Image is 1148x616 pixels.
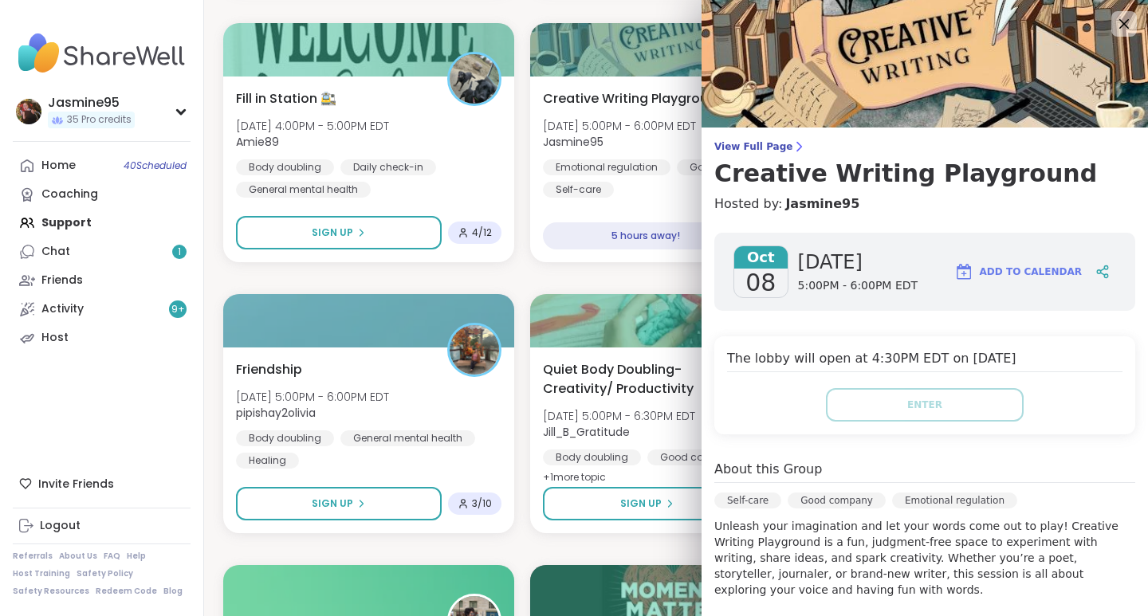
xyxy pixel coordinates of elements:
a: FAQ [104,551,120,562]
a: Coaching [13,180,191,209]
button: Sign Up [236,216,442,249]
h4: About this Group [714,460,822,479]
button: Sign Up [543,487,751,520]
span: [DATE] 5:00PM - 6:00PM EDT [543,118,696,134]
a: Safety Policy [77,568,133,579]
a: Referrals [13,551,53,562]
a: Blog [163,586,183,597]
img: Amie89 [450,54,499,104]
a: Help [127,551,146,562]
span: Fill in Station 🚉 [236,89,336,108]
span: 5:00PM - 6:00PM EDT [798,278,918,294]
div: Good company [677,159,781,175]
div: Healing [236,453,299,469]
div: General mental health [236,182,371,198]
a: Safety Resources [13,586,89,597]
h4: The lobby will open at 4:30PM EDT on [DATE] [727,349,1122,372]
a: Friends [13,266,191,295]
div: Self-care [714,492,781,508]
div: Self-care [543,182,614,198]
div: Emotional regulation [892,492,1017,508]
img: pipishay2olivia [450,325,499,375]
span: Creative Writing Playground [543,89,725,108]
span: 40 Scheduled [124,159,187,172]
b: Amie89 [236,134,279,150]
img: Jasmine95 [16,99,41,124]
a: Host [13,324,191,352]
div: Activity [41,301,84,317]
button: Sign Up [236,487,442,520]
div: Chat [41,244,70,260]
a: Chat1 [13,237,191,266]
div: Home [41,158,76,174]
span: Friendship [236,360,302,379]
a: View Full PageCreative Writing Playground [714,140,1135,188]
img: ShareWell Logomark [954,262,973,281]
a: Activity9+ [13,295,191,324]
div: Body doubling [543,449,641,465]
span: 1 [178,245,181,259]
a: About Us [59,551,97,562]
span: Sign Up [312,496,353,511]
div: Body doubling [236,159,334,175]
div: Good company [788,492,886,508]
a: Redeem Code [96,586,157,597]
span: [DATE] [798,249,918,275]
span: Sign Up [620,496,662,511]
div: Coaching [41,186,98,202]
div: 5 hours away! [543,222,749,249]
span: Enter [907,398,942,412]
span: 9 + [171,303,185,316]
span: 35 Pro credits [67,113,132,127]
button: Enter [826,388,1024,422]
span: [DATE] 5:00PM - 6:00PM EDT [236,389,389,405]
span: View Full Page [714,140,1135,153]
h4: Hosted by: [714,194,1135,214]
a: Logout [13,512,191,540]
span: 08 [745,269,776,297]
span: [DATE] 4:00PM - 5:00PM EDT [236,118,389,134]
a: Jasmine95 [785,194,859,214]
span: 3 / 10 [472,497,492,510]
span: 4 / 12 [472,226,492,239]
a: Home40Scheduled [13,151,191,180]
span: [DATE] 5:00PM - 6:30PM EDT [543,408,695,424]
b: pipishay2olivia [236,405,316,421]
div: Friends [41,273,83,288]
div: Body doubling [236,430,334,446]
span: Add to Calendar [980,265,1082,279]
div: Jasmine95 [48,94,135,112]
div: Good company [647,449,752,465]
span: Quiet Body Doubling- Creativity/ Productivity [543,360,737,398]
span: Sign Up [312,226,353,240]
div: Daily check-in [340,159,436,175]
div: Logout [40,518,81,534]
b: Jasmine95 [543,134,603,150]
div: Host [41,330,69,346]
div: General mental health [340,430,475,446]
img: ShareWell Nav Logo [13,26,191,81]
b: Jill_B_Gratitude [543,424,630,440]
span: Oct [734,246,788,269]
button: Add to Calendar [947,253,1089,291]
div: Emotional regulation [543,159,670,175]
h3: Creative Writing Playground [714,159,1135,188]
div: Invite Friends [13,469,191,498]
a: Host Training [13,568,70,579]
